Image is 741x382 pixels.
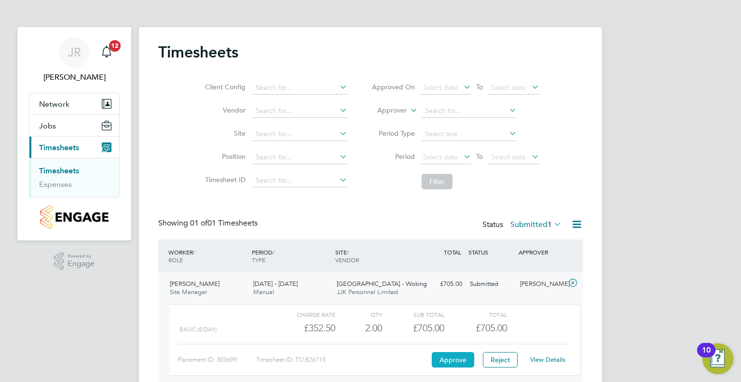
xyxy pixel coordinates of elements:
[252,174,347,187] input: Search for...
[29,71,120,83] span: Jay Rowles-Wise
[178,352,256,368] div: Placement ID: 303699
[158,218,260,228] div: Showing
[249,243,333,269] div: PERIOD
[202,175,246,184] label: Timesheet ID
[516,243,566,261] div: APPROVER
[473,81,486,93] span: To
[256,352,429,368] div: Timesheet ID: TS1826715
[29,205,120,229] a: Go to home page
[273,320,335,336] div: £352.50
[491,153,526,161] span: Select date
[39,143,79,152] span: Timesheets
[252,127,347,141] input: Search for...
[202,152,246,161] label: Position
[29,93,119,114] button: Network
[273,248,274,256] span: /
[423,83,458,92] span: Select date
[422,174,453,189] button: Filter
[29,137,119,158] button: Timesheets
[473,150,486,163] span: To
[190,218,207,228] span: 01 of
[202,83,246,91] label: Client Config
[702,343,733,374] button: Open Resource Center, 10 new notifications
[40,205,108,229] img: countryside-properties-logo-retina.png
[190,218,258,228] span: 01 Timesheets
[253,280,298,288] span: [DATE] - [DATE]
[337,288,398,296] span: JJK Personnel Limited
[482,218,563,232] div: Status
[97,37,116,68] a: 12
[193,248,195,256] span: /
[29,115,119,136] button: Jobs
[17,27,131,241] nav: Main navigation
[444,309,507,320] div: Total
[202,129,246,138] label: Site
[273,309,335,320] div: Charge rate
[170,288,207,296] span: Site Manager
[166,243,249,269] div: WORKER
[39,99,69,109] span: Network
[476,322,507,334] span: £705.00
[179,326,217,333] span: Basic (£/day)
[423,153,458,161] span: Select date
[491,83,526,92] span: Select date
[702,350,711,363] div: 10
[363,106,407,115] label: Approver
[29,37,120,83] a: JR[PERSON_NAME]
[347,248,349,256] span: /
[68,260,95,268] span: Engage
[333,243,416,269] div: SITE
[158,42,238,62] h2: Timesheets
[516,276,566,292] div: [PERSON_NAME]
[252,256,265,264] span: TYPE
[202,106,246,114] label: Vendor
[382,320,444,336] div: £705.00
[252,151,347,164] input: Search for...
[109,40,121,52] span: 12
[170,280,220,288] span: [PERSON_NAME]
[371,152,415,161] label: Period
[371,129,415,138] label: Period Type
[335,320,382,336] div: 2.00
[422,104,517,118] input: Search for...
[548,220,552,229] span: 1
[68,46,81,58] span: JR
[416,276,466,292] div: £705.00
[444,248,461,256] span: TOTAL
[510,220,562,229] label: Submitted
[371,83,415,91] label: Approved On
[335,309,382,320] div: QTY
[337,280,427,288] span: [GEOGRAPHIC_DATA] - Woking
[29,158,119,197] div: Timesheets
[39,180,72,189] a: Expenses
[39,166,79,175] a: Timesheets
[252,81,347,95] input: Search for...
[252,104,347,118] input: Search for...
[466,243,516,261] div: STATUS
[483,352,518,368] button: Reject
[422,127,517,141] input: Select one
[335,256,359,264] span: VENDOR
[68,252,95,260] span: Powered by
[54,252,95,270] a: Powered byEngage
[39,121,56,130] span: Jobs
[466,276,516,292] div: Submitted
[530,355,565,364] a: View Details
[253,288,274,296] span: Manual
[382,309,444,320] div: Sub Total
[168,256,183,264] span: ROLE
[432,352,474,368] button: Approve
